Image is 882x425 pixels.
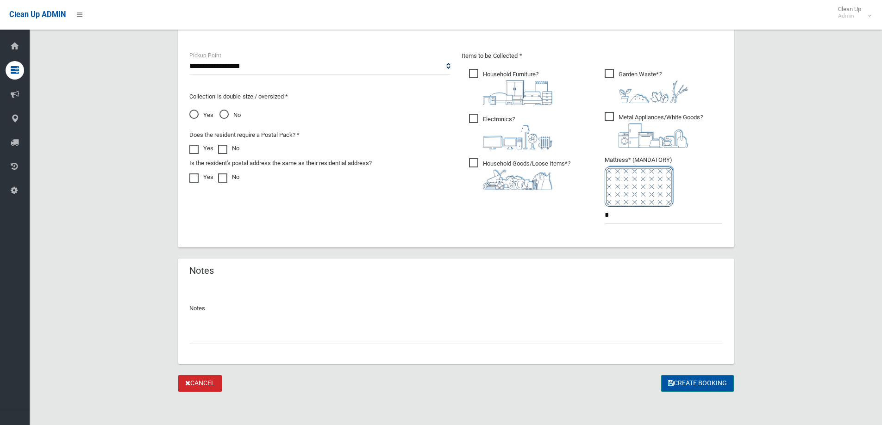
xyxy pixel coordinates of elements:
[189,129,300,141] label: Does the resident require a Postal Pack? *
[219,110,241,121] span: No
[189,91,450,102] p: Collection is double size / oversized *
[661,375,734,392] button: Create Booking
[178,262,225,280] header: Notes
[189,303,723,314] p: Notes
[619,80,688,103] img: 4fd8a5c772b2c999c83690221e5242e0.png
[483,125,552,149] img: 394712a680b73dbc3d2a6a3a7ffe5a07.png
[189,158,372,169] label: Is the resident's postal address the same as their residential address?
[218,143,239,154] label: No
[218,172,239,183] label: No
[469,114,552,149] span: Electronics
[605,166,674,207] img: e7408bece873d2c1783593a074e5cb2f.png
[619,114,703,148] i: ?
[483,80,552,105] img: aa9efdbe659d29b613fca23ba79d85cb.png
[469,69,552,105] span: Household Furniture
[9,10,66,19] span: Clean Up ADMIN
[605,69,688,103] span: Garden Waste*
[483,71,552,105] i: ?
[619,71,688,103] i: ?
[605,112,703,148] span: Metal Appliances/White Goods
[189,143,213,154] label: Yes
[483,169,552,190] img: b13cc3517677393f34c0a387616ef184.png
[178,375,222,392] a: Cancel
[483,116,552,149] i: ?
[838,12,861,19] small: Admin
[462,50,723,62] p: Items to be Collected *
[619,123,688,148] img: 36c1b0289cb1767239cdd3de9e694f19.png
[189,110,213,121] span: Yes
[483,160,570,190] i: ?
[605,156,723,207] span: Mattress* (MANDATORY)
[469,158,570,190] span: Household Goods/Loose Items*
[833,6,870,19] span: Clean Up
[189,172,213,183] label: Yes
